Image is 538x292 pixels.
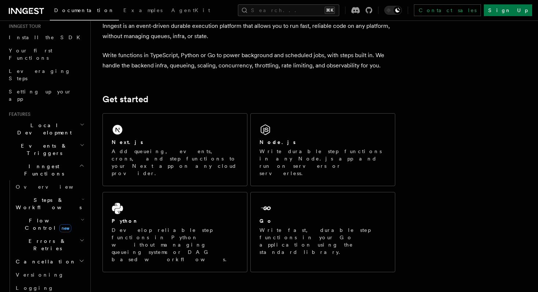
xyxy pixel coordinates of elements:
p: Write functions in TypeScript, Python or Go to power background and scheduled jobs, with steps bu... [102,50,395,71]
button: Steps & Workflows [13,193,86,214]
span: Local Development [6,122,80,136]
a: Examples [119,2,167,20]
p: Add queueing, events, crons, and step functions to your Next app on any cloud provider. [112,148,238,177]
button: Events & Triggers [6,139,86,160]
span: Flow Control [13,217,81,232]
button: Errors & Retries [13,234,86,255]
h2: Node.js [259,138,296,146]
span: Overview [16,184,91,190]
span: Versioning [16,272,64,278]
button: Flow Controlnew [13,214,86,234]
span: AgentKit [171,7,210,13]
kbd: ⌘K [325,7,335,14]
a: Next.jsAdd queueing, events, crons, and step functions to your Next app on any cloud provider. [102,113,247,186]
h2: Python [112,217,139,225]
a: Sign Up [484,4,532,16]
a: Overview [13,180,86,193]
span: Leveraging Steps [9,68,71,81]
button: Search...⌘K [238,4,339,16]
span: new [59,224,71,232]
a: AgentKit [167,2,214,20]
span: Examples [123,7,162,13]
button: Local Development [6,119,86,139]
p: Develop reliable step functions in Python without managing queueing systems or DAG based workflows. [112,226,238,263]
span: Inngest tour [6,23,41,29]
span: Logging [16,285,54,291]
h2: Go [259,217,273,225]
p: Inngest is an event-driven durable execution platform that allows you to run fast, reliable code ... [102,21,395,41]
span: Events & Triggers [6,142,80,157]
span: Inngest Functions [6,163,79,177]
button: Cancellation [13,255,86,268]
h2: Next.js [112,138,143,146]
a: Setting up your app [6,85,86,106]
a: Get started [102,94,148,104]
span: Errors & Retries [13,237,79,252]
span: Steps & Workflows [13,196,82,211]
a: Documentation [50,2,119,21]
span: Your first Functions [9,48,52,61]
p: Write fast, durable step functions in your Go application using the standard library. [259,226,386,256]
a: Contact sales [414,4,481,16]
span: Cancellation [13,258,76,265]
button: Inngest Functions [6,160,86,180]
span: Documentation [54,7,115,13]
a: Leveraging Steps [6,64,86,85]
a: GoWrite fast, durable step functions in your Go application using the standard library. [250,192,395,272]
span: Features [6,111,30,117]
button: Toggle dark mode [384,6,402,15]
a: PythonDevelop reliable step functions in Python without managing queueing systems or DAG based wo... [102,192,247,272]
a: Versioning [13,268,86,281]
a: Node.jsWrite durable step functions in any Node.js app and run on servers or serverless. [250,113,395,186]
a: Install the SDK [6,31,86,44]
a: Your first Functions [6,44,86,64]
span: Install the SDK [9,34,85,40]
span: Setting up your app [9,89,72,102]
p: Write durable step functions in any Node.js app and run on servers or serverless. [259,148,386,177]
